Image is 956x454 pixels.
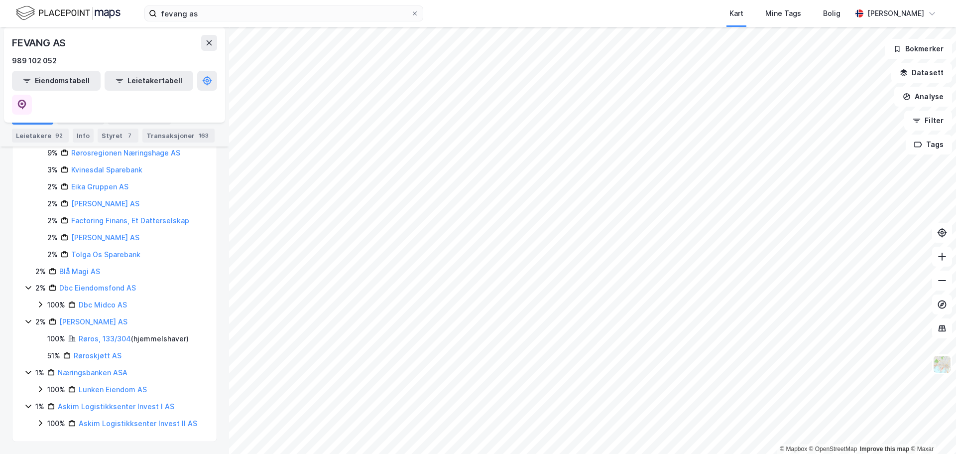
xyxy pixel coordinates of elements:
a: Rørosregionen Næringshage AS [71,149,180,157]
a: Dbc Midco AS [79,301,127,309]
button: Tags [906,135,952,154]
input: Søk på adresse, matrikkel, gårdeiere, leietakere eller personer [157,6,411,21]
iframe: Chat Widget [906,406,956,454]
div: Kart [729,7,743,19]
a: Dbc Eiendomsfond AS [59,284,136,292]
div: 989 102 052 [12,55,57,67]
a: Næringsbanken ASA [58,368,127,377]
a: Improve this map [860,446,909,453]
div: 100% [47,384,65,396]
a: Askim Logistikksenter Invest II AS [79,419,197,428]
a: Tolga Os Sparebank [71,250,140,259]
div: Mine Tags [765,7,801,19]
div: 1% [35,367,44,379]
div: FEVANG AS [12,35,68,51]
a: Kvinesdal Sparebank [71,165,142,174]
div: 2% [35,316,46,328]
div: Kontrollprogram for chat [906,406,956,454]
div: Styret [98,129,138,143]
div: 92 [53,131,65,141]
a: Eika Gruppen AS [71,182,128,191]
div: 2% [35,266,46,278]
a: Askim Logistikksenter Invest I AS [58,402,174,411]
div: 2% [47,215,58,227]
div: ( hjemmelshaver ) [79,333,189,345]
div: Info [73,129,94,143]
img: logo.f888ab2527a4732fd821a326f86c7f29.svg [16,4,120,22]
a: [PERSON_NAME] AS [71,199,139,208]
div: Leietakere [12,129,69,143]
div: 163 [197,131,211,141]
a: Røroskjøtt AS [74,351,121,360]
button: Eiendomstabell [12,71,101,91]
div: 7 [124,131,134,141]
a: Røros, 133/304 [79,334,131,343]
button: Leietakertabell [105,71,193,91]
div: [PERSON_NAME] [867,7,924,19]
button: Analyse [894,87,952,107]
div: 100% [47,333,65,345]
div: 100% [47,299,65,311]
a: Lunken Eiendom AS [79,385,147,394]
button: Datasett [891,63,952,83]
a: Factoring Finans, Et Datterselskap [71,216,189,225]
img: Z [933,355,952,374]
div: 100% [47,418,65,430]
div: 2% [47,232,58,244]
a: Mapbox [780,446,807,453]
div: 2% [35,282,46,294]
button: Filter [904,111,952,131]
div: 51% [47,350,60,362]
button: Bokmerker [885,39,952,59]
a: [PERSON_NAME] AS [59,317,127,326]
div: Transaksjoner [142,129,215,143]
a: OpenStreetMap [809,446,857,453]
a: [PERSON_NAME] AS [71,233,139,242]
div: 3% [47,164,58,176]
div: Bolig [823,7,840,19]
div: 2% [47,198,58,210]
div: 1% [35,401,44,413]
div: 9% [47,147,58,159]
div: 2% [47,181,58,193]
div: 2% [47,249,58,261]
a: Blå Magi AS [59,267,100,276]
